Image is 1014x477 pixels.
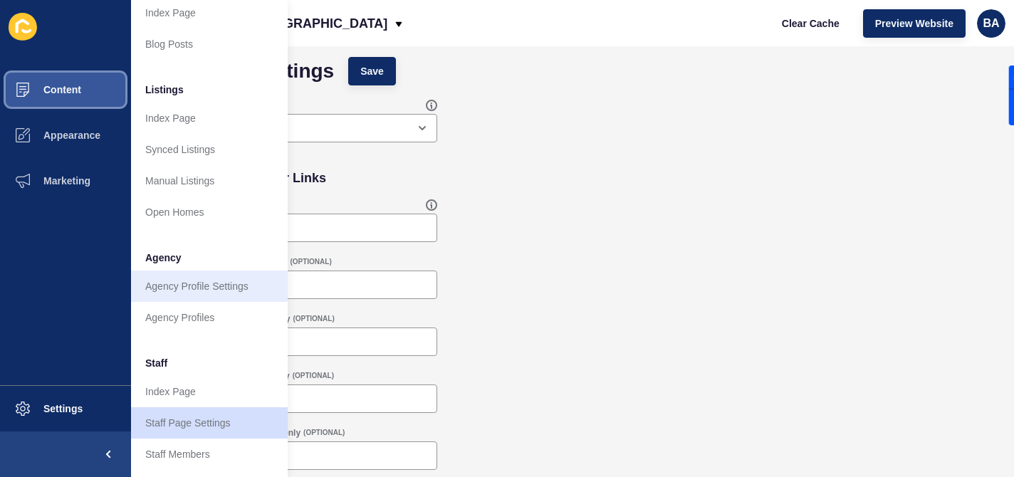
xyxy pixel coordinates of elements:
[145,356,167,370] span: Staff
[360,64,384,78] span: Save
[152,114,437,142] div: open menu
[293,371,334,381] span: (OPTIONAL)
[348,57,396,85] button: Save
[152,370,290,382] label: Sold - Versatile/Minimal sites only
[131,407,288,439] a: Staff Page Settings
[863,9,966,38] button: Preview Website
[131,165,288,196] a: Manual Listings
[983,16,999,31] span: BA
[145,251,182,265] span: Agency
[782,16,840,31] span: Clear Cache
[131,302,288,333] a: Agency Profiles
[131,134,288,165] a: Synced Listings
[293,314,334,324] span: (OPTIONAL)
[145,83,184,97] span: Listings
[875,16,953,31] span: Preview Website
[290,257,331,267] span: (OPTIONAL)
[131,271,288,302] a: Agency Profile Settings
[131,196,288,228] a: Open Homes
[131,28,288,60] a: Blog Posts
[131,376,288,407] a: Index Page
[131,103,288,134] a: Index Page
[131,439,288,470] a: Staff Members
[303,428,345,438] span: (OPTIONAL)
[770,9,852,38] button: Clear Cache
